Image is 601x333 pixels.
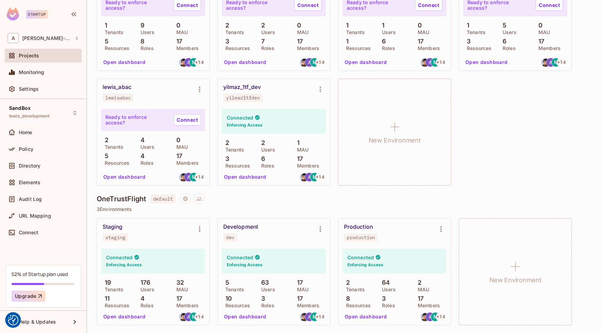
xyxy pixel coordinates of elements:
[184,173,193,181] img: artem.jeman@trustflight.com
[541,58,550,67] img: alexander.ip@trustflight.com
[343,295,350,302] p: 8
[347,254,374,261] h4: Connected
[343,22,348,29] p: 1
[173,30,188,35] p: MAU
[347,262,383,268] h6: Enforcing Access
[173,137,181,144] p: 0
[258,295,265,302] p: 3
[294,22,301,29] p: 0
[313,174,317,179] span: M
[426,58,434,67] img: artem.jeman@trustflight.com
[305,173,314,181] img: artem.jeman@trustflight.com
[258,287,275,292] p: Users
[546,58,555,67] img: artem.jeman@trustflight.com
[221,311,269,322] button: Open dashboard
[106,254,133,261] h4: Connected
[193,82,207,96] button: Environment settings
[343,279,350,286] p: 2
[294,139,299,146] p: 1
[137,279,151,286] p: 176
[19,130,32,135] span: Home
[105,235,125,240] div: staging
[19,180,40,185] span: Elements
[316,60,324,65] span: + 14
[227,262,263,268] h6: Enforcing Access
[414,38,424,45] p: 17
[344,224,373,230] div: Production
[300,58,308,67] img: alexander.ip@trustflight.com
[343,38,348,45] p: 1
[258,155,265,162] p: 6
[137,295,145,302] p: 4
[227,114,253,121] h4: Connected
[192,174,196,179] span: M
[19,70,45,75] span: Monitoring
[222,155,229,162] p: 3
[414,295,424,302] p: 17
[137,144,154,150] p: Users
[173,38,182,45] p: 17
[222,22,229,29] p: 2
[378,46,395,51] p: Roles
[258,279,269,286] p: 63
[343,303,371,308] p: Resources
[426,312,434,321] img: artem.jeman@trustflight.com
[294,163,319,169] p: Members
[101,311,149,322] button: Open dashboard
[463,46,491,51] p: Resources
[173,279,184,286] p: 32
[433,314,438,319] span: M
[19,319,56,325] span: Help & Updates
[258,22,265,29] p: 2
[103,84,131,91] div: lewis_abac
[19,53,39,58] span: Projects
[26,10,48,18] div: Startup
[300,173,308,181] img: alexander.ip@trustflight.com
[101,30,123,35] p: Tenants
[343,30,365,35] p: Tenants
[101,160,129,166] p: Resources
[300,312,308,321] img: alexander.ip@trustflight.com
[106,262,142,268] h6: Enforcing Access
[258,163,274,169] p: Roles
[137,160,154,166] p: Roles
[105,95,131,100] div: lewisabac
[222,287,244,292] p: Tenants
[499,46,516,51] p: Roles
[8,315,18,325] button: Consent Preferences
[414,287,429,292] p: MAU
[223,224,258,230] div: Development
[313,222,327,236] button: Environment settings
[150,194,176,203] span: default
[414,303,440,308] p: Members
[173,46,199,51] p: Members
[173,22,181,29] p: 0
[221,57,269,68] button: Open dashboard
[222,303,250,308] p: Resources
[535,30,550,35] p: MAU
[305,58,314,67] img: artem.jeman@trustflight.com
[258,139,265,146] p: 2
[101,46,129,51] p: Resources
[137,22,144,29] p: 9
[489,275,542,285] h1: New Environment
[19,86,39,92] span: Settings
[294,279,303,286] p: 17
[8,33,19,43] span: A
[313,314,317,319] span: M
[378,22,384,29] p: 1
[420,58,429,67] img: alexander.ip@trustflight.com
[369,135,421,146] h1: New Environment
[378,279,390,286] p: 64
[179,312,188,321] img: alexander.ip@trustflight.com
[554,60,558,65] span: M
[436,314,445,319] span: + 14
[499,38,506,45] p: 6
[9,113,50,119] span: lewis_development
[101,22,107,29] p: 1
[463,22,469,29] p: 1
[258,30,275,35] p: Users
[535,46,561,51] p: Members
[137,137,145,144] p: 4
[173,144,188,150] p: MAU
